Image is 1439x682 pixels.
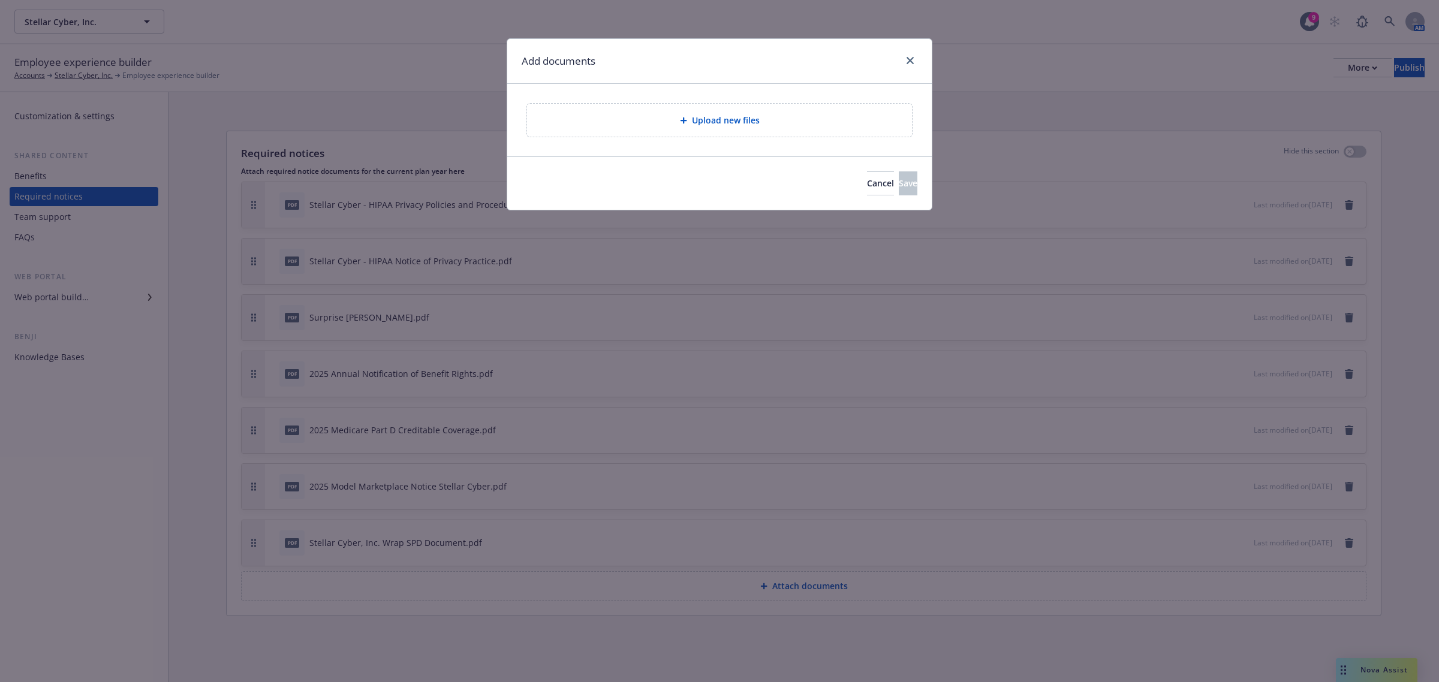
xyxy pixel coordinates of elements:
span: Cancel [867,177,894,189]
a: close [903,53,917,68]
span: Save [899,177,917,189]
button: Save [899,171,917,195]
button: Cancel [867,171,894,195]
div: Upload new files [526,103,913,137]
h1: Add documents [522,53,595,69]
span: Upload new files [692,114,760,126]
